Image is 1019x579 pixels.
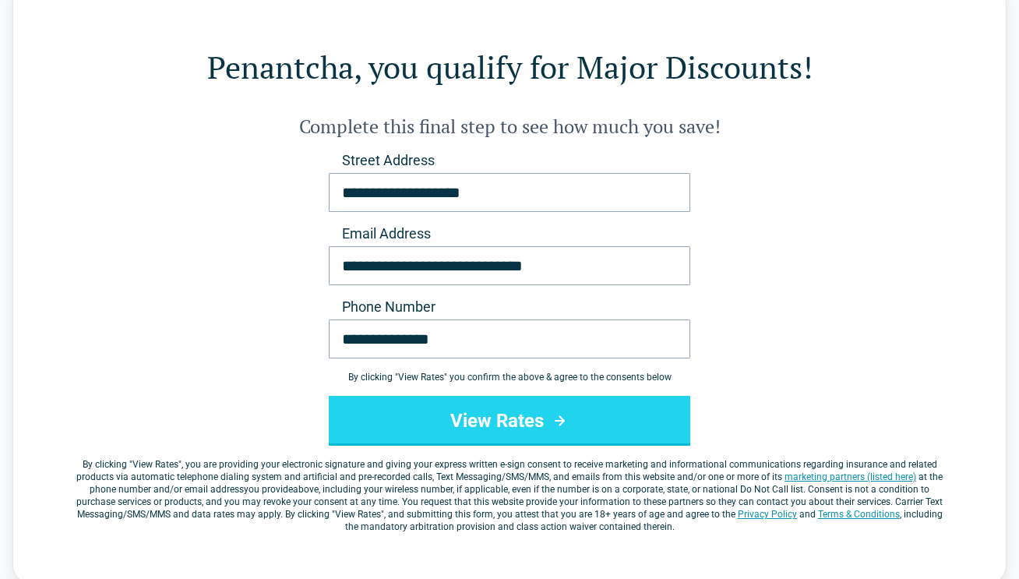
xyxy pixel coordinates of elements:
a: Terms & Conditions [818,509,900,520]
span: View Rates [132,459,178,470]
a: Privacy Policy [738,509,797,520]
label: Email Address [329,224,690,243]
label: By clicking " ", you are providing your electronic signature and giving your express written e-si... [76,458,943,533]
label: Phone Number [329,298,690,316]
a: marketing partners (listed here) [785,471,916,482]
div: By clicking " View Rates " you confirm the above & agree to the consents below [329,371,690,383]
button: View Rates [329,396,690,446]
h2: Complete this final step to see how much you save! [76,114,943,139]
label: Street Address [329,151,690,170]
h1: Penantcha, you qualify for Major Discounts! [76,45,943,89]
